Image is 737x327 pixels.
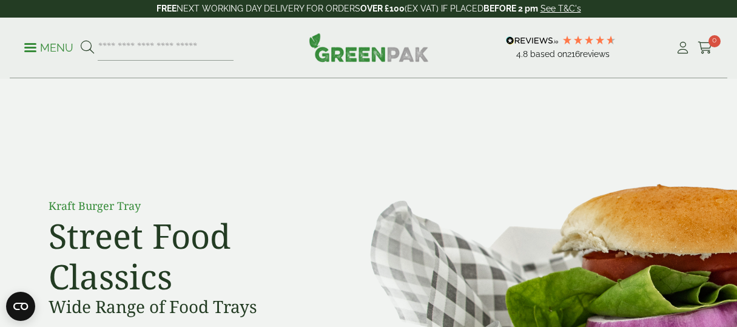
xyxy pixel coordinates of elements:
[516,49,530,59] span: 4.8
[580,49,610,59] span: reviews
[562,35,616,46] div: 4.79 Stars
[698,39,713,57] a: 0
[708,35,721,47] span: 0
[540,4,581,13] a: See T&C's
[506,36,559,45] img: REVIEWS.io
[49,198,321,214] p: Kraft Burger Tray
[530,49,567,59] span: Based on
[483,4,538,13] strong: BEFORE 2 pm
[675,42,690,54] i: My Account
[49,215,321,297] h2: Street Food Classics
[156,4,177,13] strong: FREE
[24,41,73,55] p: Menu
[567,49,580,59] span: 216
[6,292,35,321] button: Open CMP widget
[360,4,405,13] strong: OVER £100
[698,42,713,54] i: Cart
[309,33,429,62] img: GreenPak Supplies
[49,297,321,317] h3: Wide Range of Food Trays
[24,41,73,53] a: Menu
